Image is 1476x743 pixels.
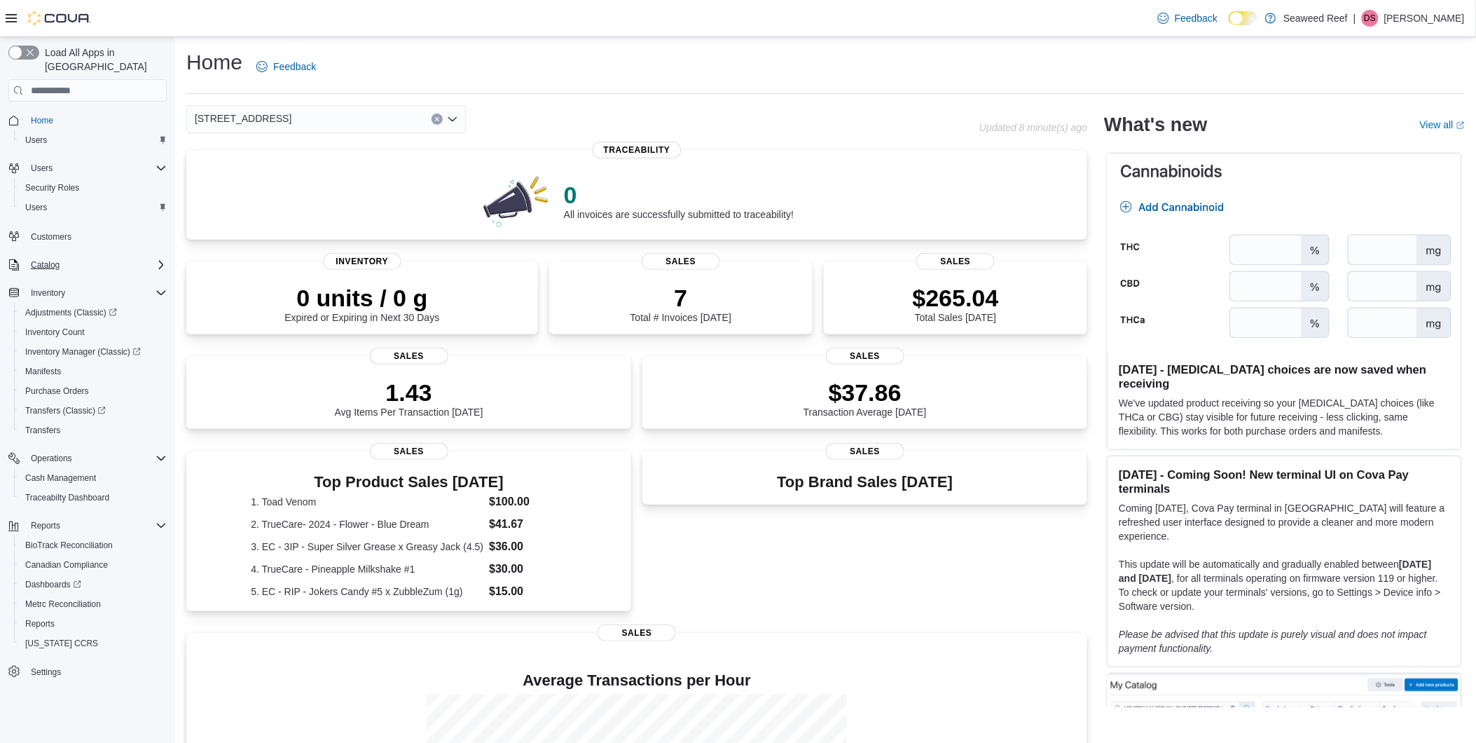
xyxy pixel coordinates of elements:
[25,664,67,681] a: Settings
[14,322,172,342] button: Inventory Count
[630,284,731,323] div: Total # Invoices [DATE]
[31,520,60,531] span: Reports
[25,346,141,357] span: Inventory Manager (Classic)
[1119,468,1450,496] h3: [DATE] - Coming Soon! New terminal UI on Cova Pay terminals
[25,160,167,177] span: Users
[1384,10,1465,27] p: [PERSON_NAME]
[3,158,172,178] button: Users
[480,172,553,229] img: 0
[198,672,1076,689] h4: Average Transactions per Hour
[20,343,146,360] a: Inventory Manager (Classic)
[335,379,483,418] div: Avg Items Per Transaction [DATE]
[25,327,85,338] span: Inventory Count
[20,422,66,439] a: Transfers
[20,363,67,380] a: Manifests
[20,383,95,400] a: Purchase Orders
[432,114,443,125] button: Clear input
[25,425,60,436] span: Transfers
[826,443,904,460] span: Sales
[3,110,172,130] button: Home
[25,599,101,610] span: Metrc Reconciliation
[20,557,113,573] a: Canadian Compliance
[31,115,53,126] span: Home
[777,474,953,491] h3: Top Brand Sales [DATE]
[642,253,720,270] span: Sales
[20,343,167,360] span: Inventory Manager (Classic)
[1175,11,1218,25] span: Feedback
[20,470,167,486] span: Cash Management
[335,379,483,407] p: 1.43
[1283,10,1348,27] p: Seaweed Reef
[370,443,448,460] span: Sales
[31,667,61,678] span: Settings
[20,383,167,400] span: Purchase Orders
[3,449,172,468] button: Operations
[28,11,91,25] img: Cova
[25,229,77,245] a: Customers
[1119,629,1427,654] em: Please be advised that this update is purely visual and does not impact payment functionality.
[14,381,172,401] button: Purchase Orders
[3,516,172,536] button: Reports
[14,421,172,440] button: Transfers
[14,303,172,322] a: Adjustments (Classic)
[25,386,89,397] span: Purchase Orders
[14,401,172,421] a: Transfers (Classic)
[20,470,102,486] a: Cash Management
[25,257,167,273] span: Catalog
[14,575,172,594] a: Dashboards
[20,304,167,321] span: Adjustments (Classic)
[489,493,567,510] dd: $100.00
[273,60,316,74] span: Feedback
[20,615,60,632] a: Reports
[14,488,172,507] button: Traceabilty Dashboard
[284,284,439,323] div: Expired or Expiring in Next 30 Days
[564,181,794,209] p: 0
[39,46,167,74] span: Load All Apps in [GEOGRAPHIC_DATA]
[447,114,458,125] button: Open list of options
[3,255,172,275] button: Catalog
[25,450,167,467] span: Operations
[913,284,999,323] div: Total Sales [DATE]
[25,202,47,213] span: Users
[1229,11,1258,26] input: Dark Mode
[14,555,172,575] button: Canadian Compliance
[20,132,53,149] a: Users
[31,163,53,174] span: Users
[1353,10,1356,27] p: |
[803,379,927,407] p: $37.86
[14,342,172,362] a: Inventory Manager (Classic)
[251,474,567,491] h3: Top Product Sales [DATE]
[25,182,79,193] span: Security Roles
[1229,25,1229,26] span: Dark Mode
[489,583,567,600] dd: $15.00
[20,199,53,216] a: Users
[25,160,58,177] button: Users
[251,585,483,599] dt: 5. EC - RIP - Jokers Candy #5 x ZubbleZum (1g)
[1119,362,1450,390] h3: [DATE] - [MEDICAL_DATA] choices are now saved when receiving
[14,178,172,198] button: Security Roles
[20,179,85,196] a: Security Roles
[25,472,96,484] span: Cash Management
[186,48,242,76] h1: Home
[251,53,322,81] a: Feedback
[1456,121,1465,130] svg: External link
[630,284,731,312] p: 7
[598,625,676,641] span: Sales
[1365,10,1377,27] span: DS
[251,495,483,509] dt: 1. Toad Venom
[25,112,59,129] a: Home
[1420,119,1465,130] a: View allExternal link
[1119,501,1450,543] p: Coming [DATE], Cova Pay terminal in [GEOGRAPHIC_DATA] will feature a refreshed user interface des...
[20,363,167,380] span: Manifests
[979,122,1087,133] p: Updated 8 minute(s) ago
[20,402,111,419] a: Transfers (Classic)
[20,557,167,573] span: Canadian Compliance
[20,132,167,149] span: Users
[14,362,172,381] button: Manifests
[803,379,927,418] div: Transaction Average [DATE]
[8,104,167,718] nav: Complex example
[20,615,167,632] span: Reports
[20,324,167,341] span: Inventory Count
[20,402,167,419] span: Transfers (Classic)
[25,450,78,467] button: Operations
